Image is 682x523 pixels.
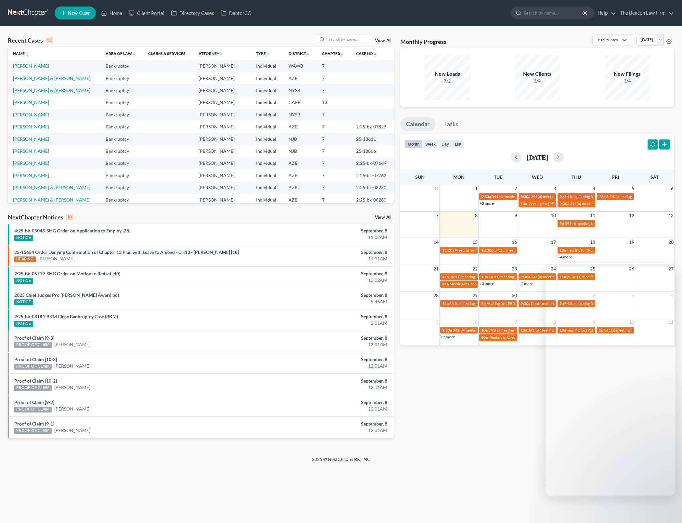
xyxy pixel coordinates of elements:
span: 341(a) meeting for [PERSON_NAME] & [PERSON_NAME] [453,328,550,333]
td: [PERSON_NAME] [193,109,251,121]
td: Bankruptcy [100,60,143,72]
td: Bankruptcy [100,194,143,206]
span: 6 [670,185,674,192]
div: 2025 © NextChapterBK, INC [156,456,526,468]
a: [PERSON_NAME] [54,384,90,391]
td: [PERSON_NAME] [193,157,251,169]
span: 8 [474,212,478,219]
a: Chapterunfold_more [322,51,344,56]
a: Home [98,7,125,19]
span: 29 [472,292,478,299]
td: 2:25-bk-07669 [351,157,394,169]
span: 10a [560,248,566,253]
iframe: Intercom live chat [546,267,676,496]
a: DebtorCC [217,7,254,19]
a: Directory Cases [168,7,217,19]
td: 7 [317,72,351,84]
span: 24 [550,265,557,273]
span: 341(a) meeting for [PERSON_NAME] [488,274,551,279]
span: 10a [521,201,527,206]
span: 11 [589,212,596,219]
span: 31 [433,185,439,192]
span: 10 [550,212,557,219]
td: Bankruptcy [100,157,143,169]
span: 2p [481,301,486,306]
span: 10a [481,335,488,340]
td: 7 [317,145,351,157]
td: 7 [317,194,351,206]
span: 5 [435,318,439,326]
td: CAEB [283,97,317,109]
td: NYSB [283,84,317,96]
span: 11:20a [442,248,454,253]
span: 341(a) meeting for [PERSON_NAME] [449,274,512,279]
span: 21 [433,265,439,273]
i: unfold_more [373,52,377,56]
td: NJB [283,133,317,145]
span: 9 [514,212,518,219]
i: unfold_more [25,52,29,56]
span: 341(a) meeting for [PERSON_NAME] [564,194,627,199]
a: [PERSON_NAME] [13,112,49,117]
div: September, 8 [267,228,387,234]
a: [PERSON_NAME] & [PERSON_NAME] [13,87,90,93]
td: Individual [251,194,283,206]
td: Individual [251,121,283,133]
span: 5p [560,221,564,226]
span: 11a [442,274,449,279]
a: Help [594,7,616,19]
div: 10 [66,214,73,220]
div: September, 8 [267,270,387,277]
td: NJB [283,145,317,157]
div: September, 8 [267,292,387,298]
div: 15 [45,37,53,43]
a: 2025 Chief Judges Pro [PERSON_NAME] Award.pdf [14,292,119,298]
a: View All [375,215,391,220]
span: 3 [553,185,557,192]
a: 4:25-bk-05043-SHG Order on Application to Employ [28] [14,228,130,233]
span: 26 [628,265,635,273]
td: 7 [317,169,351,181]
span: Mon [453,174,465,180]
td: Individual [251,182,283,194]
td: Individual [251,145,283,157]
a: [PERSON_NAME] [13,173,49,178]
h3: Monthly Progress [400,38,446,46]
span: Meeting for [PERSON_NAME] & [PERSON_NAME] De [PERSON_NAME] [455,248,577,253]
button: month [405,139,422,148]
div: 3/4 [604,78,650,84]
div: September, 8 [267,421,387,427]
span: 10a [521,328,527,333]
a: +2 more [441,334,455,339]
a: Attorneyunfold_more [199,51,223,56]
td: Individual [251,97,283,109]
td: Bankruptcy [100,84,143,96]
td: 25-18866 [351,145,394,157]
span: 22 [472,265,478,273]
td: Individual [251,109,283,121]
span: 8:30a [521,194,530,199]
span: 16 [511,238,518,246]
a: +2 more [480,201,494,206]
i: unfold_more [340,52,344,56]
a: [PERSON_NAME] [54,427,90,434]
td: 2:25-bk-08230 [351,182,394,194]
span: 27 [668,265,674,273]
span: Meeting of Creditors for [PERSON_NAME] & [PERSON_NAME] [488,335,595,340]
a: Area of Lawunfold_more [106,51,136,56]
a: [PERSON_NAME] [13,99,49,105]
a: [PERSON_NAME] [13,148,49,154]
td: 2:25-bk-07827 [351,121,394,133]
a: [PERSON_NAME] [13,63,49,69]
td: 2:25-bk-07762 [351,169,394,181]
a: Case Nounfold_more [356,51,377,56]
td: [PERSON_NAME] [193,145,251,157]
div: September, 8 [267,356,387,363]
div: 11:01AM [267,255,387,262]
a: Nameunfold_more [13,51,29,56]
td: 7 [317,157,351,169]
div: September, 8 [267,313,387,320]
td: [PERSON_NAME] [193,60,251,72]
span: 9:30a [521,301,530,306]
span: 341(a) Meeting for [PERSON_NAME] [528,328,591,333]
